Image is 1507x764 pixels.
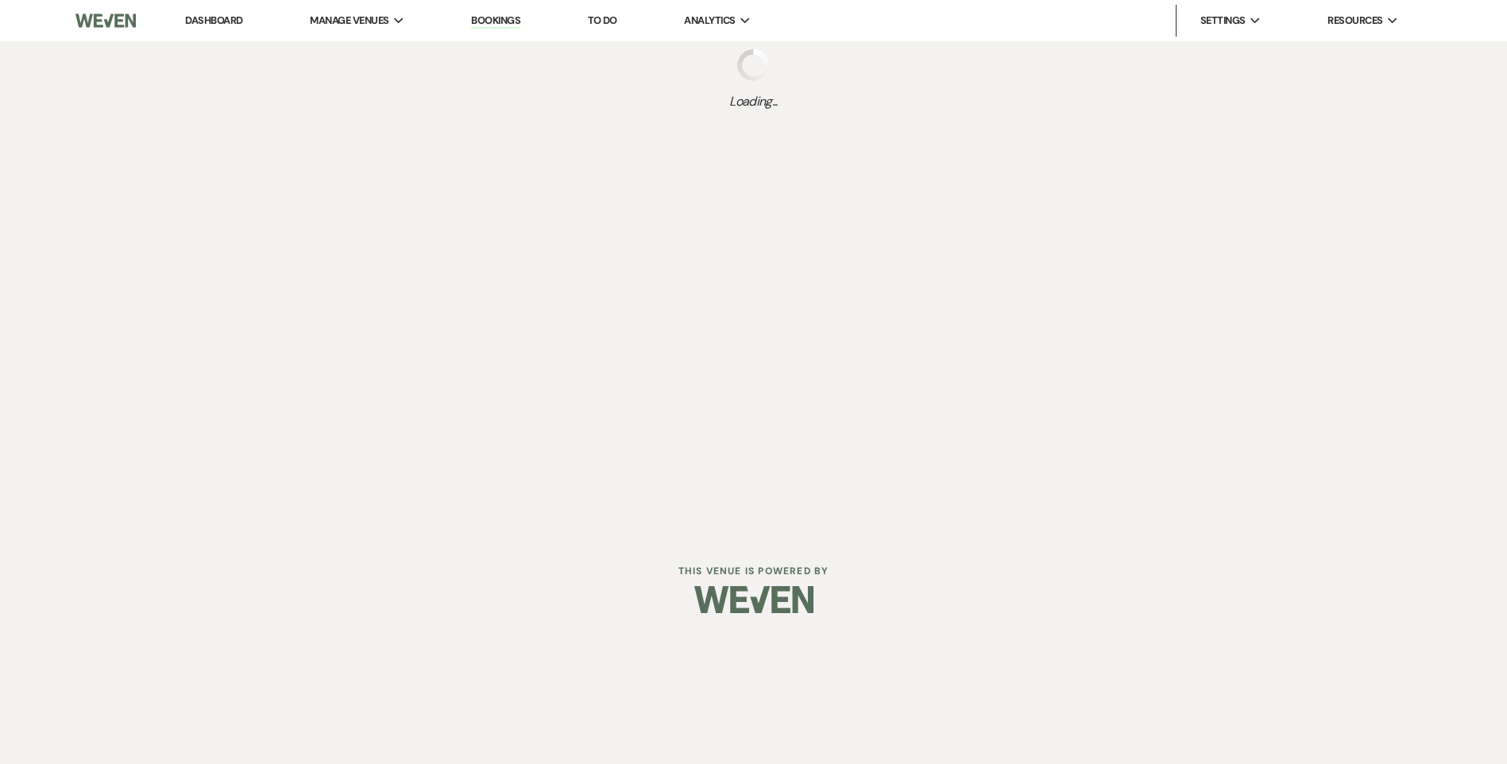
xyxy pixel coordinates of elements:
img: loading spinner [737,49,769,81]
img: Weven Logo [75,4,136,37]
a: To Do [588,14,617,27]
a: Bookings [471,14,520,29]
span: Loading... [729,92,778,111]
span: Manage Venues [310,13,388,29]
img: Weven Logo [694,572,813,627]
span: Analytics [684,13,735,29]
span: Resources [1327,13,1382,29]
a: Dashboard [185,14,242,27]
span: Settings [1200,13,1246,29]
